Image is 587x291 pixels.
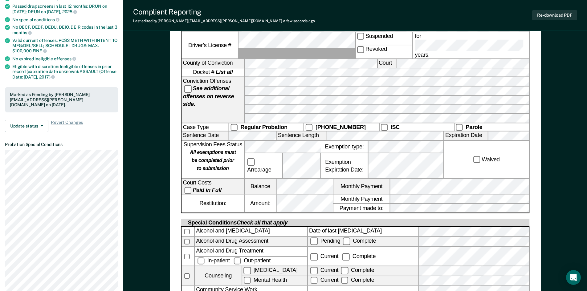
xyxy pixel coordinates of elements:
[195,267,242,285] div: Counseling
[193,187,221,193] strong: Paid in Full
[184,187,191,194] input: Paid in Full
[232,257,271,264] label: Out-patient
[343,238,350,245] input: Complete
[181,59,244,67] label: County of Conviction
[276,131,326,140] label: Sentence Length
[243,267,251,274] input: [MEDICAL_DATA]
[133,19,315,23] div: Last edited by [PERSON_NAME][EMAIL_ADDRESS][PERSON_NAME][DOMAIN_NAME]
[455,124,463,131] input: Parole
[51,120,83,132] span: Revert Changes
[415,40,523,51] input: for years.
[341,253,377,260] label: Complete
[309,267,340,273] label: Current
[309,277,340,283] label: Current
[473,156,480,163] input: Waived
[133,7,315,16] div: Compliant Reporting
[321,153,368,178] div: Exemption Expiration Date:
[309,253,340,260] label: Current
[186,219,288,227] div: Special Conditions
[10,92,113,107] div: Marked as Pending by [PERSON_NAME][EMAIL_ADDRESS][PERSON_NAME][DOMAIN_NAME] on [DATE].
[230,124,237,131] input: Regular Probation
[247,159,254,166] input: Arrearage
[381,124,388,131] input: ISC
[195,237,307,246] div: Alcohol and Drug Assessment
[5,142,118,147] dt: Probation Special Conditions
[333,195,389,203] label: Monthly Payment
[62,9,77,14] span: 2025
[333,179,389,194] label: Monthly Payment
[5,120,48,132] button: Update status
[283,19,315,23] span: a few seconds ago
[340,267,375,273] label: Complete
[12,17,118,22] div: No special
[333,204,389,212] label: Payment made to:
[341,238,377,244] label: Complete
[181,32,238,58] label: Driver’s License #
[466,124,482,130] strong: Parole
[356,32,412,45] label: Suspended
[357,46,364,53] input: Revoked
[193,69,233,76] span: Docket #
[341,267,348,274] input: Complete
[342,253,349,260] input: Complete
[246,158,281,173] label: Arrearage
[321,141,368,153] label: Exemption type:
[234,257,241,265] input: Out-patient
[245,179,276,194] label: Balance
[12,56,118,62] div: No expired ineligible
[240,124,287,130] strong: Regular Probation
[308,227,418,236] label: Date of last [MEDICAL_DATA]
[181,131,228,140] label: Sentence Date
[414,32,528,58] label: for years.
[195,247,307,256] div: Alcohol and Drug Treatment
[237,220,287,226] span: Check all that apply
[34,17,59,22] span: conditions
[12,38,118,54] div: Valid current offenses: POSS METH WITH INTENT TO MFG/DEL/SELL; SCHEDULE I DRUGS: MAX. $100,000
[181,141,244,178] div: Supervision Fees Status
[181,123,228,131] div: Case Type
[566,270,581,285] div: Open Intercom Messenger
[197,257,204,265] input: In-patient
[12,64,118,80] div: Eligible with discretion: Ineligible offenses in prior record (expiration date unknown): ASSAULT ...
[181,179,244,194] div: Court Costs
[377,59,396,67] label: Court
[196,257,232,264] label: In-patient
[33,48,47,53] span: FINE
[184,85,191,92] input: See additional offenses on reverse side.
[216,69,233,75] strong: List all
[183,85,234,107] strong: See additional offenses on reverse side.
[181,195,244,212] div: Restitution:
[472,156,501,163] label: Waived
[242,267,307,276] label: [MEDICAL_DATA]
[12,25,118,35] div: No DECF, DEDF, DEDU, DEIO, DEIR codes in the last 3
[12,30,32,35] span: months
[181,77,244,123] div: Conviction Offenses
[54,56,76,61] span: offenses
[39,75,55,79] span: 2017)
[305,124,312,131] input: [PHONE_NUMBER]
[316,124,366,130] strong: [PHONE_NUMBER]
[195,227,307,236] div: Alcohol and [MEDICAL_DATA]
[357,33,364,40] input: Suspended
[310,253,317,260] input: Current
[309,238,341,244] label: Pending
[444,131,487,140] label: Expiration Date
[356,46,412,58] label: Revoked
[340,277,375,283] label: Complete
[310,277,317,284] input: Current
[310,267,317,274] input: Current
[245,195,276,212] label: Amount:
[310,238,317,245] input: Pending
[190,149,236,171] strong: All exemptions must be completed prior to submission
[532,10,577,20] button: Re-download PDF
[341,277,348,284] input: Complete
[243,277,251,284] input: Mental Health
[242,276,307,285] label: Mental Health
[390,124,399,130] strong: ISC
[12,4,118,14] div: Passed drug screens in last 12 months: DRUN on [DATE]; DRUN on [DATE],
